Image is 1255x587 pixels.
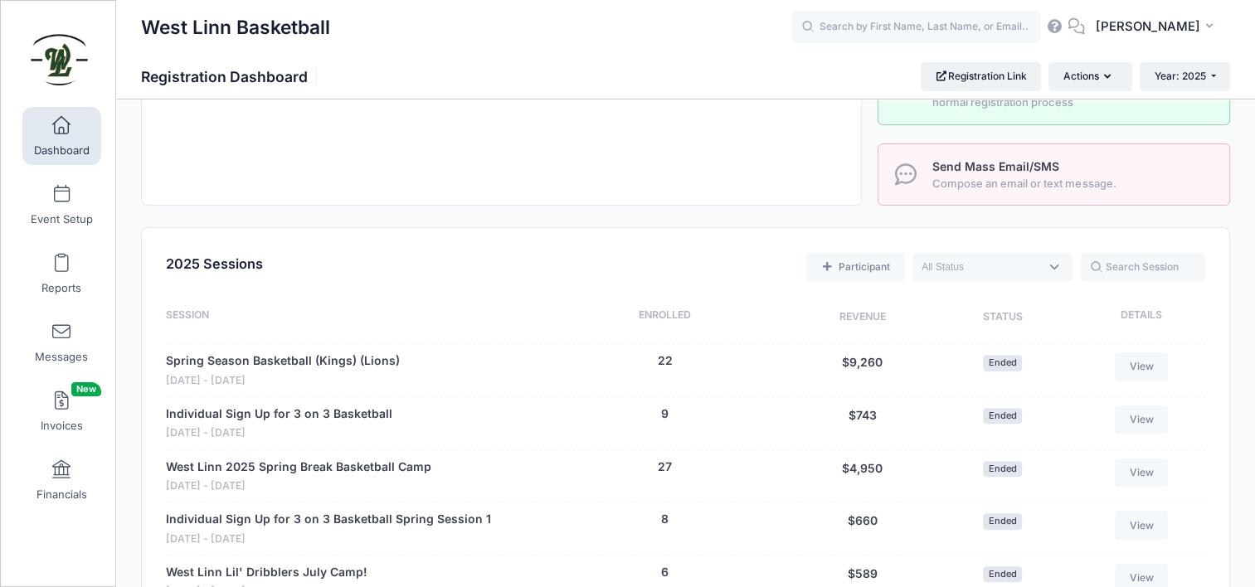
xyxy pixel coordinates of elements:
tspan: May [409,86,430,100]
h1: Registration Dashboard [141,68,322,85]
a: Registration Link [921,62,1041,90]
tspan: February [232,86,276,100]
button: 27 [658,458,672,476]
a: Add a new manual registration [806,253,904,281]
input: Search by First Name, Last Name, or Email... [791,11,1040,44]
a: View [1115,511,1168,539]
a: Spring Season Basketball (Kings) (Lions) [166,352,400,370]
div: $9,260 [790,352,935,388]
div: $743 [790,405,935,441]
button: Actions [1048,62,1131,90]
a: Event Setup [22,176,101,234]
a: West Linn Basketball [1,17,117,96]
a: View [1115,352,1168,381]
a: Dashboard [22,107,101,165]
span: [DATE] - [DATE] [166,531,491,547]
a: Messages [22,313,101,371]
span: Event Setup [31,212,93,226]
a: Individual Sign Up for 3 on 3 Basketball Spring Session 1 [166,511,491,528]
a: View [1115,405,1168,434]
tspan: October [675,86,716,100]
button: 22 [657,352,672,370]
tspan: December [779,86,831,100]
button: 9 [661,405,669,423]
span: Ended [983,461,1022,477]
a: View [1115,458,1168,487]
span: Year: 2025 [1155,70,1206,82]
h1: West Linn Basketball [141,8,330,46]
tspan: July [519,86,540,100]
button: 6 [661,564,669,581]
a: West Linn Lil' Dribblers July Camp! [166,564,367,581]
button: Year: 2025 [1140,62,1230,90]
span: New [71,382,101,396]
span: [DATE] - [DATE] [166,425,392,441]
span: [PERSON_NAME] [1096,17,1200,36]
span: Messages [35,350,88,364]
span: Compose an email or text message. [932,176,1210,192]
div: Revenue [790,308,935,327]
tspan: August [567,86,603,100]
a: InvoicesNew [22,382,101,440]
span: Ended [983,408,1022,424]
tspan: September [612,86,668,100]
span: Ended [983,513,1022,529]
a: Reports [22,245,101,303]
a: West Linn 2025 Spring Break Basketball Camp [166,458,431,476]
button: 8 [661,511,669,528]
div: $660 [790,511,935,546]
tspan: January [178,86,221,100]
div: Session [166,308,540,327]
div: Enrolled [540,308,790,327]
span: Financials [36,488,87,502]
span: 2025 Sessions [166,255,263,272]
span: Send Mass Email/SMS [932,159,1059,173]
span: Ended [983,355,1022,371]
input: Search Session [1081,253,1205,281]
tspan: April [354,86,376,100]
span: [DATE] - [DATE] [166,373,400,389]
span: Ended [983,566,1022,582]
a: Send Mass Email/SMS Compose an email or text message. [878,143,1230,206]
div: Status [935,308,1070,327]
a: Financials [22,451,101,509]
a: Individual Sign Up for 3 on 3 Basketball [166,405,392,423]
textarea: Search [922,260,1039,274]
span: Invoices [41,419,83,433]
span: Dashboard [34,143,90,158]
div: Details [1070,308,1205,327]
button: [PERSON_NAME] [1085,8,1230,46]
div: $4,950 [790,458,935,494]
tspan: June [462,86,487,100]
span: Reports [41,281,81,295]
tspan: March [294,86,326,100]
tspan: November [724,86,776,100]
img: West Linn Basketball [28,26,90,88]
span: [DATE] - [DATE] [166,478,431,494]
